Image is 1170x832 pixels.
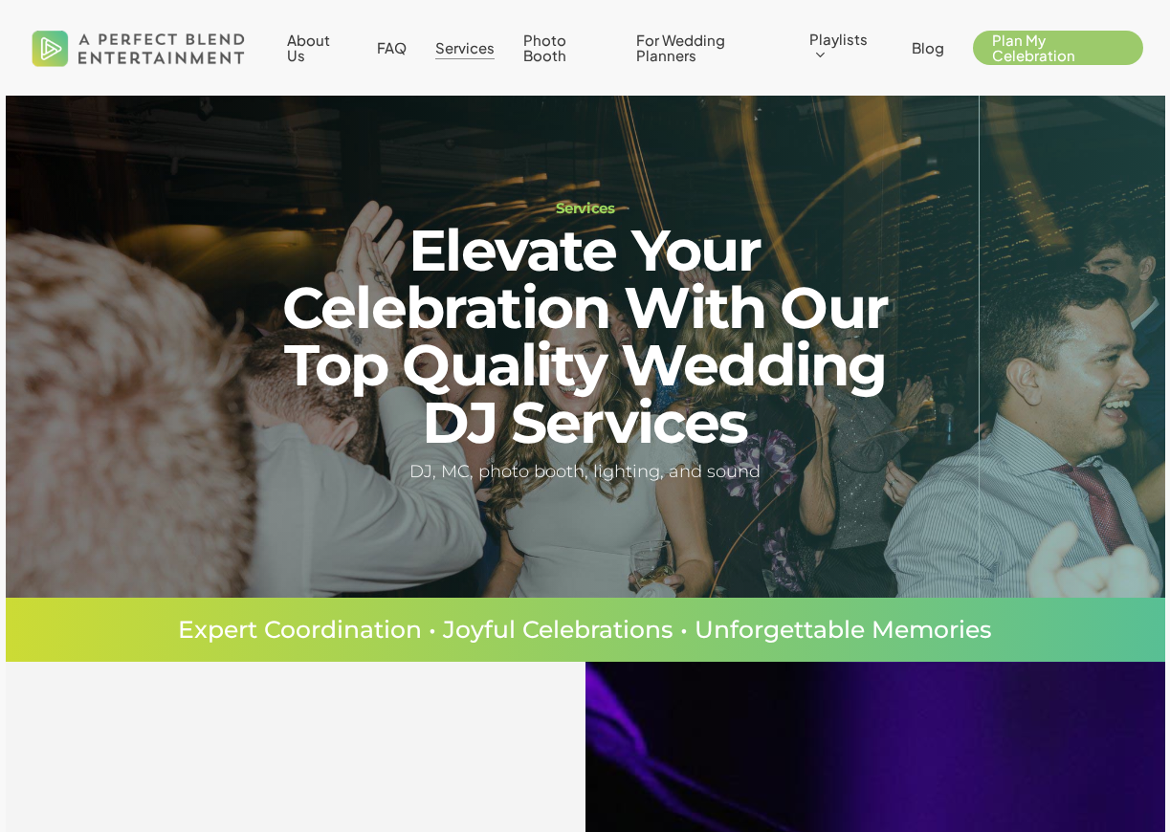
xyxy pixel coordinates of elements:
[523,31,566,64] span: Photo Booth
[636,33,782,63] a: For Wedding Planners
[809,32,883,64] a: Playlists
[287,33,347,63] a: About Us
[523,33,607,63] a: Photo Booth
[287,31,330,64] span: About Us
[809,30,868,48] span: Playlists
[27,13,251,82] img: A Perfect Blend Entertainment
[435,38,495,56] span: Services
[377,40,407,55] a: FAQ
[973,33,1143,63] a: Plan My Celebration
[57,618,1113,642] p: Expert Coordination • Joyful Celebrations • Unforgettable Memories
[636,31,725,64] span: For Wedding Planners
[992,31,1075,64] span: Plan My Celebration
[241,201,929,215] h1: Services
[912,40,944,55] a: Blog
[435,40,495,55] a: Services
[241,458,929,486] h5: DJ, MC, photo booth, lighting, and sound
[912,38,944,56] span: Blog
[377,38,407,56] span: FAQ
[241,222,929,451] h2: Elevate Your Celebration With Our Top Quality Wedding DJ Services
